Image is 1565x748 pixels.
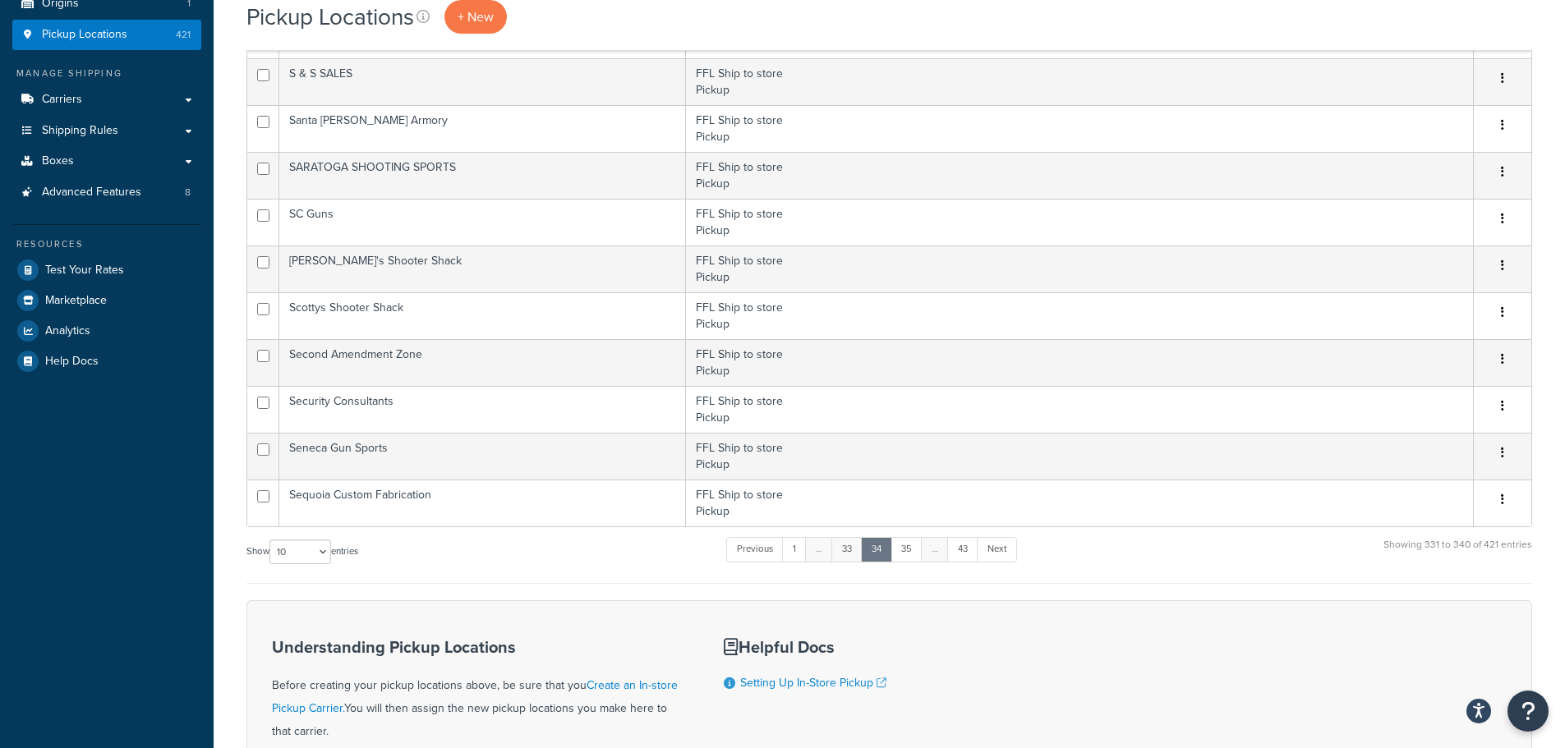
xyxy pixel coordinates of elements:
td: Sequoia Custom Fabrication [279,480,686,526]
span: 421 [176,28,191,42]
a: … [921,537,949,562]
a: … [805,537,833,562]
div: Manage Shipping [12,67,201,80]
td: FFL Ship to store Pickup [686,246,1474,292]
td: Seneca Gun Sports [279,433,686,480]
a: Pickup Locations 421 [12,20,201,50]
td: S & S SALES [279,58,686,105]
a: Analytics [12,316,201,346]
span: Analytics [45,324,90,338]
li: Advanced Features [12,177,201,208]
span: Shipping Rules [42,124,118,138]
a: 33 [831,537,863,562]
li: Pickup Locations [12,20,201,50]
td: SC Guns [279,199,686,246]
a: Boxes [12,146,201,177]
td: Security Consultants [279,386,686,433]
td: FFL Ship to store Pickup [686,292,1474,339]
span: Marketplace [45,294,107,308]
td: Second Amendment Zone [279,339,686,386]
h3: Understanding Pickup Locations [272,638,683,656]
td: FFL Ship to store Pickup [686,58,1474,105]
a: Next [977,537,1017,562]
a: 35 [891,537,923,562]
a: Test Your Rates [12,255,201,285]
td: FFL Ship to store Pickup [686,480,1474,526]
span: Carriers [42,93,82,107]
a: 1 [782,537,807,562]
a: Help Docs [12,346,201,376]
h3: Helpful Docs [724,638,904,656]
span: + New [458,7,494,26]
span: Pickup Locations [42,28,127,42]
button: Open Resource Center [1507,691,1549,732]
a: 34 [861,537,892,562]
select: Showentries [269,539,331,564]
label: Show entries [246,539,358,564]
div: Showing 331 to 340 of 421 entries [1383,535,1532,571]
a: Shipping Rules [12,116,201,146]
a: Carriers [12,85,201,115]
td: FFL Ship to store Pickup [686,105,1474,152]
td: FFL Ship to store Pickup [686,339,1474,386]
td: SARATOGA SHOOTING SPORTS [279,152,686,199]
div: Resources [12,237,201,251]
a: Setting Up In-Store Pickup [740,674,886,691]
td: FFL Ship to store Pickup [686,386,1474,433]
span: Help Docs [45,355,99,369]
td: FFL Ship to store Pickup [686,199,1474,246]
td: Scottys Shooter Shack [279,292,686,339]
div: Before creating your pickup locations above, be sure that you You will then assign the new pickup... [272,638,683,743]
a: Advanced Features 8 [12,177,201,208]
td: Santa [PERSON_NAME] Armory [279,105,686,152]
td: FFL Ship to store Pickup [686,433,1474,480]
a: 43 [947,537,978,562]
span: 8 [185,186,191,200]
td: FFL Ship to store Pickup [686,152,1474,199]
span: Boxes [42,154,74,168]
span: Test Your Rates [45,264,124,278]
td: [PERSON_NAME]'s Shooter Shack [279,246,686,292]
a: Marketplace [12,286,201,315]
a: Previous [726,537,784,562]
h1: Pickup Locations [246,1,414,33]
span: Advanced Features [42,186,141,200]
